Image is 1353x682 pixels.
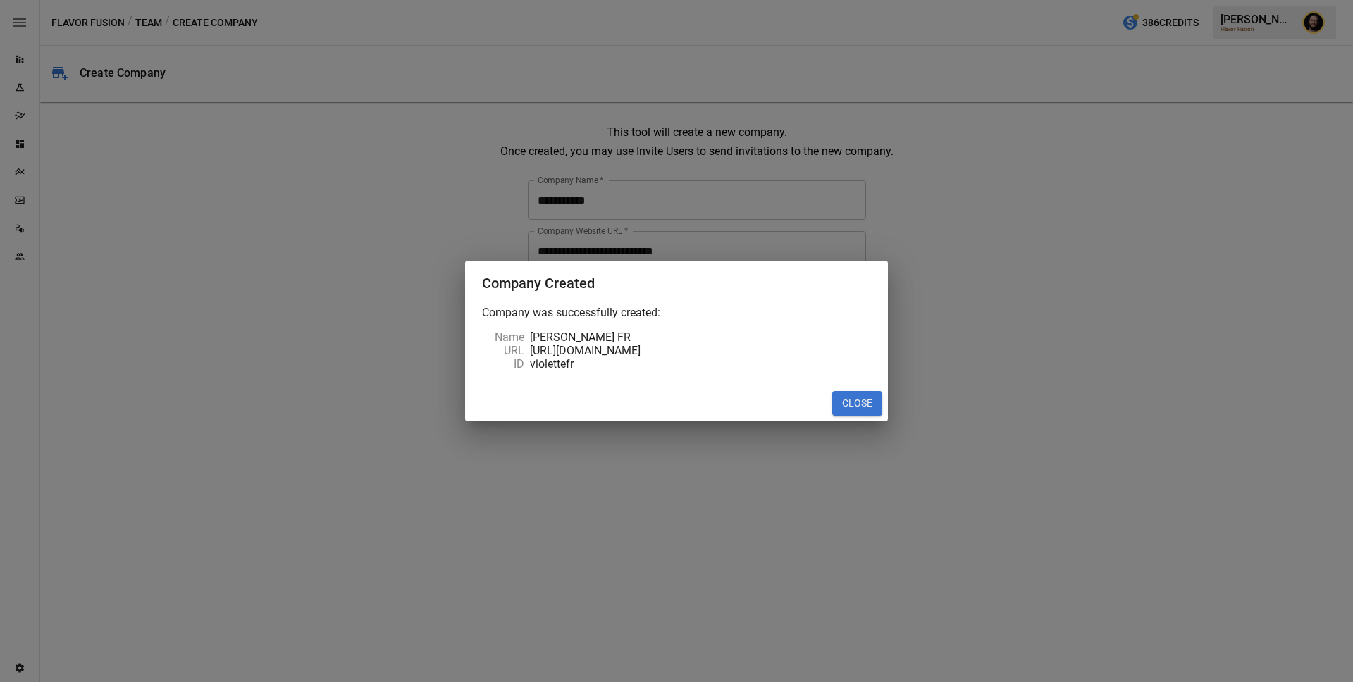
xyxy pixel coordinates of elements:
[530,330,871,344] div: [PERSON_NAME] FR
[482,330,524,344] div: Name
[530,344,871,357] div: [URL][DOMAIN_NAME]
[482,306,871,319] div: Company was successfully created:
[832,391,882,416] button: Close
[465,261,888,306] h2: Company Created
[482,344,524,357] div: URL
[530,357,871,371] div: violettefr
[482,357,524,371] div: ID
